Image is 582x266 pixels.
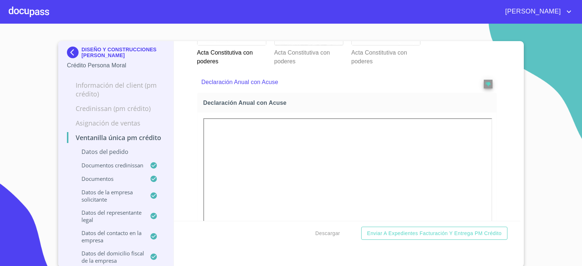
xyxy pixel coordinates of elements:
p: Datos del representante legal [67,209,150,223]
span: Descargar [315,229,340,238]
p: Credinissan (PM crédito) [67,104,165,113]
p: Datos del domicilio fiscal de la empresa [67,250,150,264]
p: Ventanilla única PM crédito [67,133,165,142]
button: Enviar a Expedientes Facturación y Entrega PM crédito [361,227,507,240]
button: account of current user [500,6,573,17]
p: Datos del pedido [67,148,165,156]
button: Descargar [312,227,343,240]
span: Enviar a Expedientes Facturación y Entrega PM crédito [367,229,502,238]
p: Datos de la empresa solicitante [67,188,150,203]
p: Datos del contacto en la empresa [67,229,150,244]
p: Documentos [67,175,150,182]
p: DISEÑO Y CONSTRUCCIONES [PERSON_NAME] [81,47,165,58]
span: [PERSON_NAME] [500,6,565,17]
button: reject [484,80,493,88]
p: Acta Constitutiva con poderes [197,45,266,66]
span: Declaración Anual con Acuse [203,99,494,107]
p: Asignación de Ventas [67,119,165,127]
p: Acta Constitutiva con poderes [274,45,343,66]
p: Declaración Anual con Acuse [202,78,463,87]
p: Documentos CrediNissan [67,162,150,169]
p: Información del Client (PM crédito) [67,81,165,98]
p: Crédito Persona Moral [67,61,165,70]
p: Acta Constitutiva con poderes [351,45,420,66]
img: Docupass spot blue [67,47,81,58]
div: DISEÑO Y CONSTRUCCIONES [PERSON_NAME] [67,47,165,61]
